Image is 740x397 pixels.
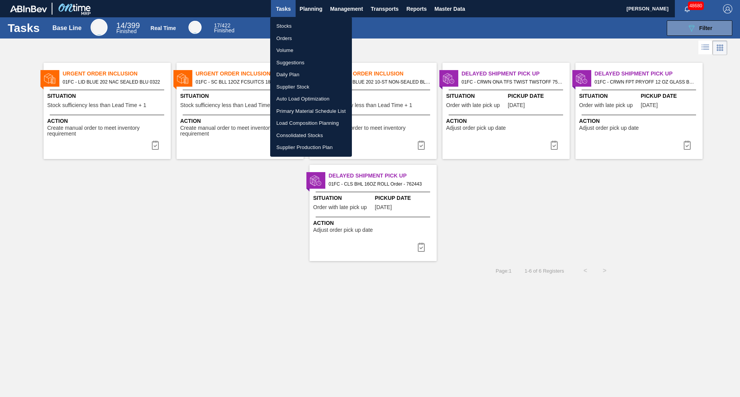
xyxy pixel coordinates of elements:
[270,44,352,57] a: Volume
[270,81,352,93] a: Supplier Stock
[270,93,352,105] a: Auto Load Optimization
[270,32,352,45] a: Orders
[270,105,352,117] a: Primary Material Schedule List
[270,141,352,154] a: Supplier Production Plan
[270,20,352,32] a: Stocks
[270,129,352,142] a: Consolidated Stocks
[270,117,352,129] a: Load Composition Planning
[270,69,352,81] a: Daily Plan
[270,57,352,69] a: Suggestions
